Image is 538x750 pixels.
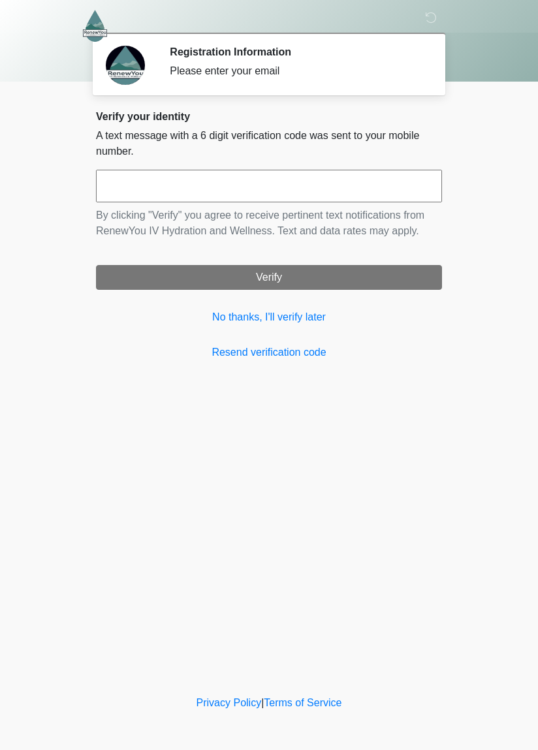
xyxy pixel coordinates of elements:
[106,46,145,85] img: Agent Avatar
[96,265,442,290] button: Verify
[261,697,264,708] a: |
[83,10,107,42] img: RenewYou IV Hydration and Wellness Logo
[96,208,442,239] p: By clicking "Verify" you agree to receive pertinent text notifications from RenewYou IV Hydration...
[197,697,262,708] a: Privacy Policy
[96,345,442,360] a: Resend verification code
[170,46,422,58] h2: Registration Information
[96,110,442,123] h2: Verify your identity
[264,697,341,708] a: Terms of Service
[96,309,442,325] a: No thanks, I'll verify later
[96,128,442,159] p: A text message with a 6 digit verification code was sent to your mobile number.
[170,63,422,79] div: Please enter your email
